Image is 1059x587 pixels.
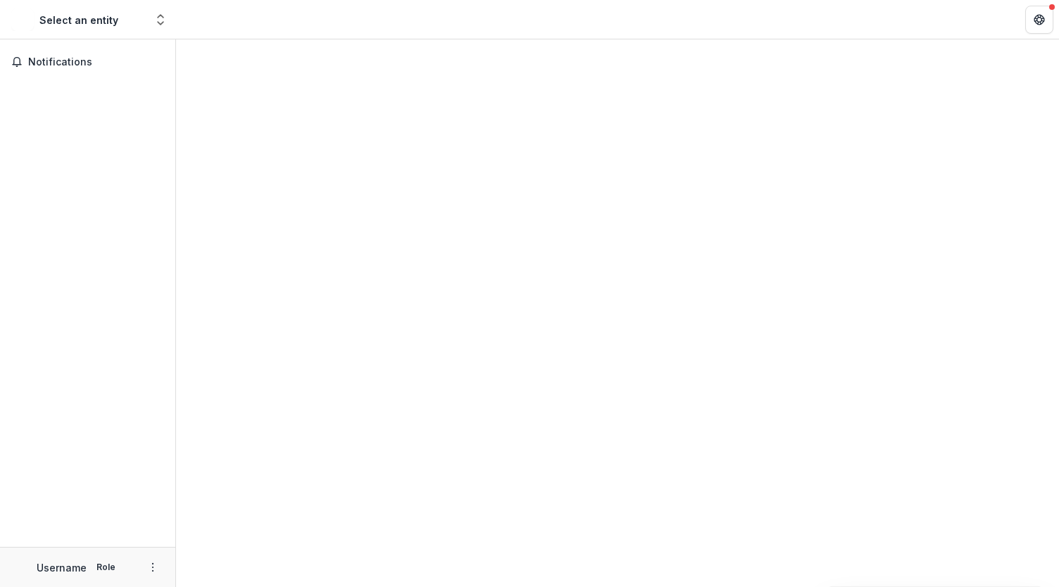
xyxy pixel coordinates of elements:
[151,6,170,34] button: Open entity switcher
[6,51,170,73] button: Notifications
[92,561,120,574] p: Role
[37,560,87,575] p: Username
[39,13,118,27] div: Select an entity
[1025,6,1053,34] button: Get Help
[144,559,161,576] button: More
[28,56,164,68] span: Notifications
